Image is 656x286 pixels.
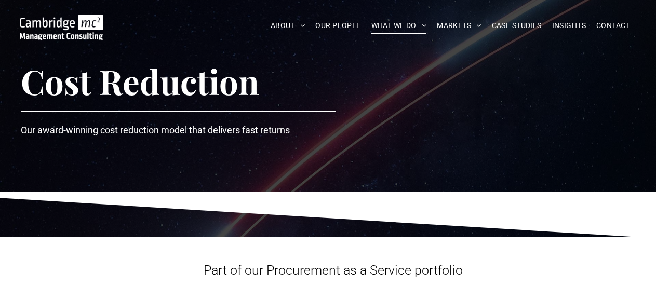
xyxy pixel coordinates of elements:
[366,18,432,34] a: WHAT WE DO
[21,59,259,103] span: Cost Reduction
[21,125,290,135] span: Our award-winning cost reduction model that delivers fast returns
[204,263,463,278] span: Part of our Procurement as a Service portfolio
[547,18,591,34] a: INSIGHTS
[487,18,547,34] a: CASE STUDIES
[310,18,366,34] a: OUR PEOPLE
[432,18,486,34] a: MARKETS
[20,15,103,40] img: Go to Homepage
[591,18,635,34] a: CONTACT
[265,18,311,34] a: ABOUT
